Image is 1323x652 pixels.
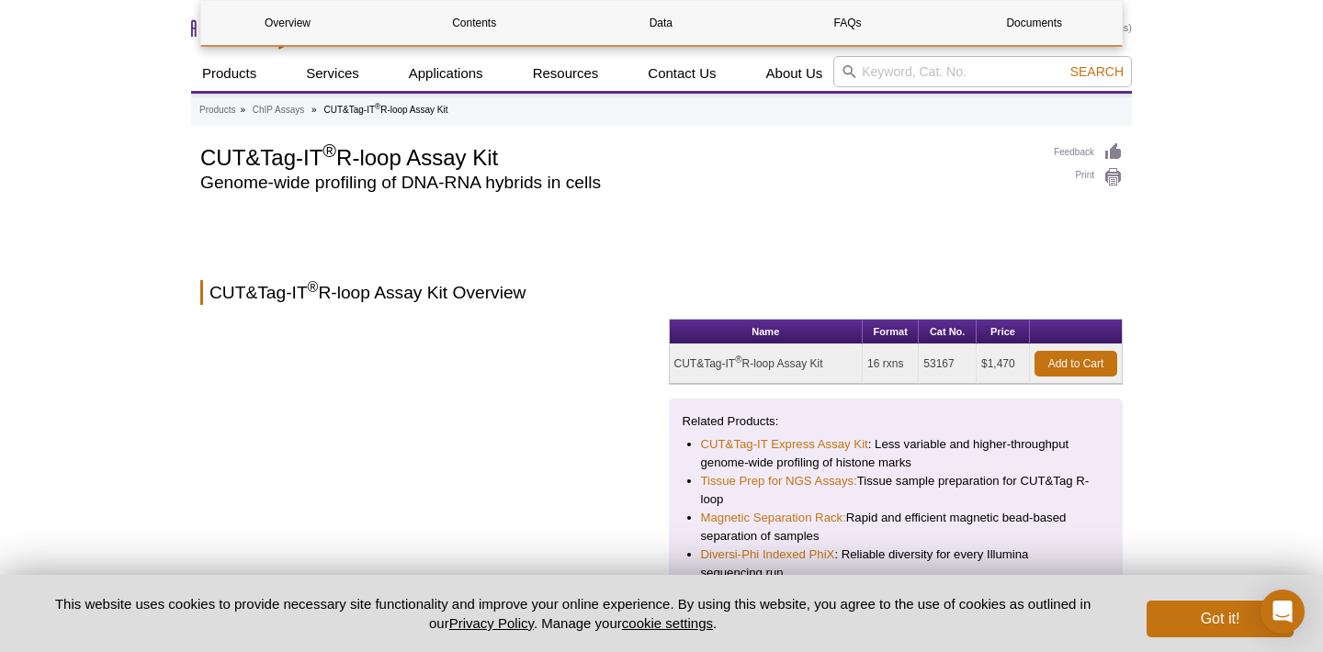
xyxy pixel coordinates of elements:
a: FAQs [762,1,934,45]
a: Contact Us [637,56,727,91]
h2: CUT&Tag-IT R-loop Assay Kit Overview [200,280,1123,305]
p: This website uses cookies to provide necessary site functionality and improve your online experie... [29,594,1116,633]
li: : Less variable and higher-throughput genome-wide profiling of histone marks [701,435,1091,472]
td: $1,470 [977,344,1030,384]
a: Feedback [1054,142,1123,163]
sup: ® [735,354,741,365]
a: Add to Cart [1035,351,1117,377]
p: Related Products: [683,412,1110,431]
a: Resources [522,56,610,91]
a: Contents [388,1,560,45]
button: Search [1065,63,1129,80]
a: CUT&Tag-IT Express Assay Kit [701,435,868,454]
a: Services [295,56,370,91]
sup: ® [308,279,319,295]
a: Magnetic Separation Rack: [701,509,846,527]
td: 16 rxns [863,344,919,384]
th: Price [977,320,1030,344]
a: Diversi-Phi Indexed PhiX [701,545,835,564]
li: » [240,105,245,115]
div: Open Intercom Messenger [1261,590,1305,634]
a: Privacy Policy [449,615,534,631]
a: ChIP Assays [253,102,305,118]
li: CUT&Tag-IT R-loop Assay Kit [323,105,447,115]
span: Search [1070,64,1124,79]
a: Products [199,102,235,118]
li: : Reliable diversity for every Illumina sequencing run [701,545,1091,582]
th: Cat No. [919,320,977,344]
sup: ® [375,102,380,111]
li: Tissue sample preparation for CUT&Tag R-loop [701,472,1091,509]
h1: CUT&Tag-IT R-loop Assay Kit [200,142,1035,170]
td: CUT&Tag-IT R-loop Assay Kit [670,344,864,384]
a: About Us [755,56,834,91]
th: Format [863,320,919,344]
a: Products [191,56,267,91]
a: Tissue Prep for NGS Assays: [701,472,857,490]
li: Rapid and efficient magnetic bead-based separation of samples [701,509,1091,545]
li: » [311,105,317,115]
sup: ® [322,141,336,161]
h2: Genome-wide profiling of DNA-RNA hybrids in cells [200,174,1035,191]
th: Name [670,320,864,344]
td: 53167 [919,344,977,384]
button: cookie settings [622,615,713,631]
input: Keyword, Cat. No. [833,56,1132,87]
a: Data [574,1,747,45]
a: Overview [201,1,374,45]
a: Print [1054,167,1123,187]
a: Documents [948,1,1121,45]
a: Applications [398,56,494,91]
button: Got it! [1147,601,1294,637]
